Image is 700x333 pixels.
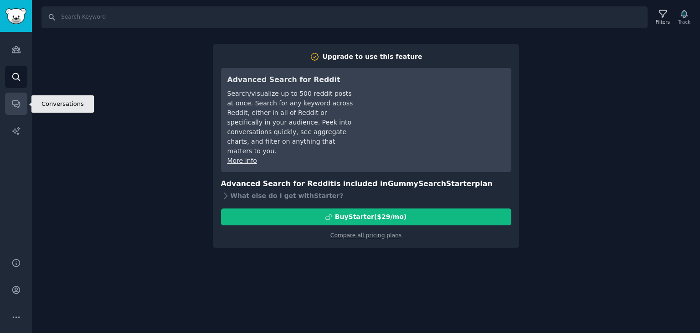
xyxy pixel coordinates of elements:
[323,52,422,62] div: Upgrade to use this feature
[221,189,511,202] div: What else do I get with Starter ?
[368,74,505,143] iframe: YouTube video player
[227,74,355,86] h3: Advanced Search for Reddit
[5,8,26,24] img: GummySearch logo
[330,232,401,239] a: Compare all pricing plans
[227,157,257,164] a: More info
[656,19,670,25] div: Filters
[41,6,648,28] input: Search Keyword
[221,208,511,225] button: BuyStarter($29/mo)
[388,179,475,188] span: GummySearch Starter
[227,89,355,156] div: Search/visualize up to 500 reddit posts at once. Search for any keyword across Reddit, either in ...
[221,178,511,190] h3: Advanced Search for Reddit is included in plan
[335,212,407,222] div: Buy Starter ($ 29 /mo )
